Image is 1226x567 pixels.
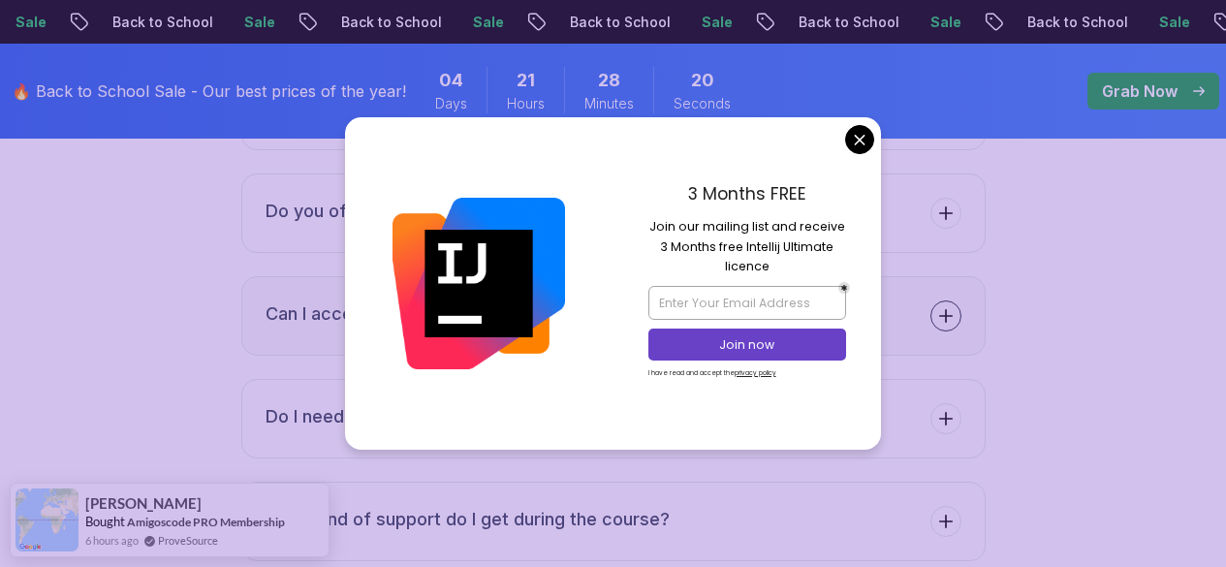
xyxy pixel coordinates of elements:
p: Back to School [1007,13,1139,32]
span: 21 Hours [517,67,535,94]
img: provesource social proof notification image [16,488,79,551]
p: Back to School [778,13,910,32]
span: 6 hours ago [85,532,139,549]
a: Amigoscode PRO Membership [127,515,285,529]
span: Seconds [674,94,731,113]
p: Sale [1139,13,1201,32]
button: Do you offer any certifications upon course completion? [241,173,986,253]
h3: What kind of support do I get during the course? [266,506,670,533]
button: Do I need prior programming experience to enroll in your courses? [241,379,986,458]
p: Back to School [321,13,453,32]
span: 4 Days [439,67,463,94]
p: Sale [910,13,972,32]
h3: Can I access the course material at my own pace? [266,300,686,328]
a: ProveSource [158,532,218,549]
p: Sale [453,13,515,32]
p: Back to School [92,13,224,32]
span: Days [435,94,467,113]
p: Sale [224,13,286,32]
p: Grab Now [1102,79,1178,103]
p: Sale [681,13,743,32]
span: Minutes [584,94,634,113]
h3: Do I need prior programming experience to enroll in your courses? [266,403,817,430]
span: Hours [507,94,545,113]
p: 🔥 Back to School Sale - Our best prices of the year! [12,79,406,103]
span: 20 Seconds [691,67,714,94]
h3: Do you offer any certifications upon course completion? [266,198,738,225]
span: [PERSON_NAME] [85,495,202,512]
p: Back to School [550,13,681,32]
button: Can I access the course material at my own pace? [241,276,986,356]
button: What kind of support do I get during the course? [241,482,986,561]
span: Bought [85,514,125,529]
span: 28 Minutes [598,67,620,94]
